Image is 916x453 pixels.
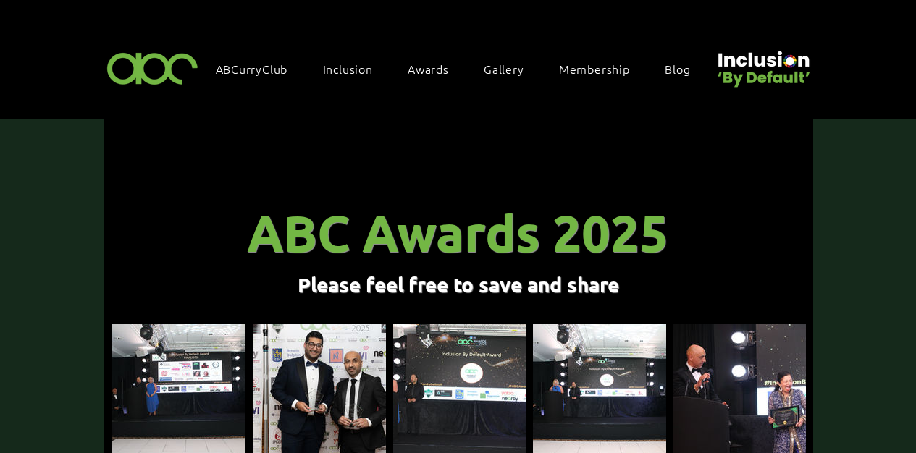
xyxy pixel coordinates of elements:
span: Membership [559,61,630,77]
a: Membership [552,54,652,84]
img: Untitled design (22).png [713,39,812,89]
span: Gallery [484,61,524,77]
nav: Site [209,54,713,84]
span: Inclusion [323,61,373,77]
span: Blog [665,61,690,77]
img: ABC-Logo-Blank-Background-01-01-2.png [103,46,203,89]
a: Gallery [476,54,546,84]
span: Please feel free to save and share [298,271,619,297]
span: ABCurryClub [216,61,288,77]
div: Inclusion [316,54,395,84]
div: Awards [400,54,471,84]
a: Blog [657,54,712,84]
span: ABC Awards 2025 [247,201,668,263]
a: ABCurryClub [209,54,310,84]
span: Awards [408,61,449,77]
